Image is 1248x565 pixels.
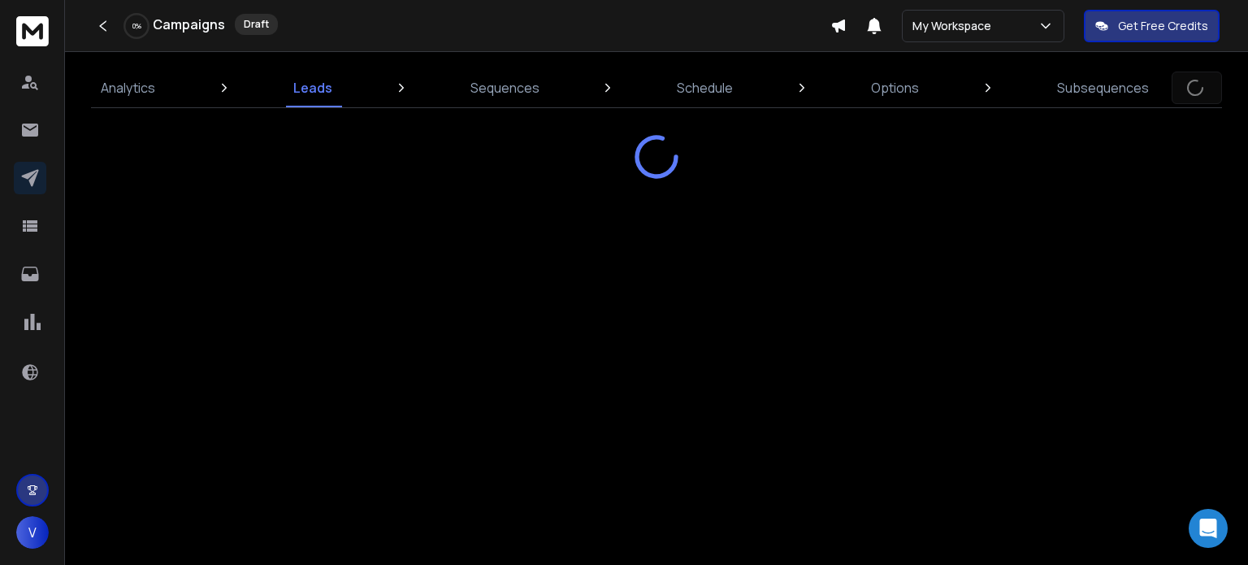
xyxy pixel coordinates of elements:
[235,14,278,35] div: Draft
[871,78,919,98] p: Options
[1047,68,1159,107] a: Subsequences
[132,21,141,31] p: 0 %
[101,78,155,98] p: Analytics
[1189,509,1228,548] div: Open Intercom Messenger
[461,68,549,107] a: Sequences
[91,68,165,107] a: Analytics
[153,15,225,34] h1: Campaigns
[470,78,539,98] p: Sequences
[1084,10,1220,42] button: Get Free Credits
[677,78,733,98] p: Schedule
[16,516,49,549] button: V
[293,78,332,98] p: Leads
[912,18,998,34] p: My Workspace
[284,68,342,107] a: Leads
[1057,78,1149,98] p: Subsequences
[861,68,929,107] a: Options
[1118,18,1208,34] p: Get Free Credits
[667,68,743,107] a: Schedule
